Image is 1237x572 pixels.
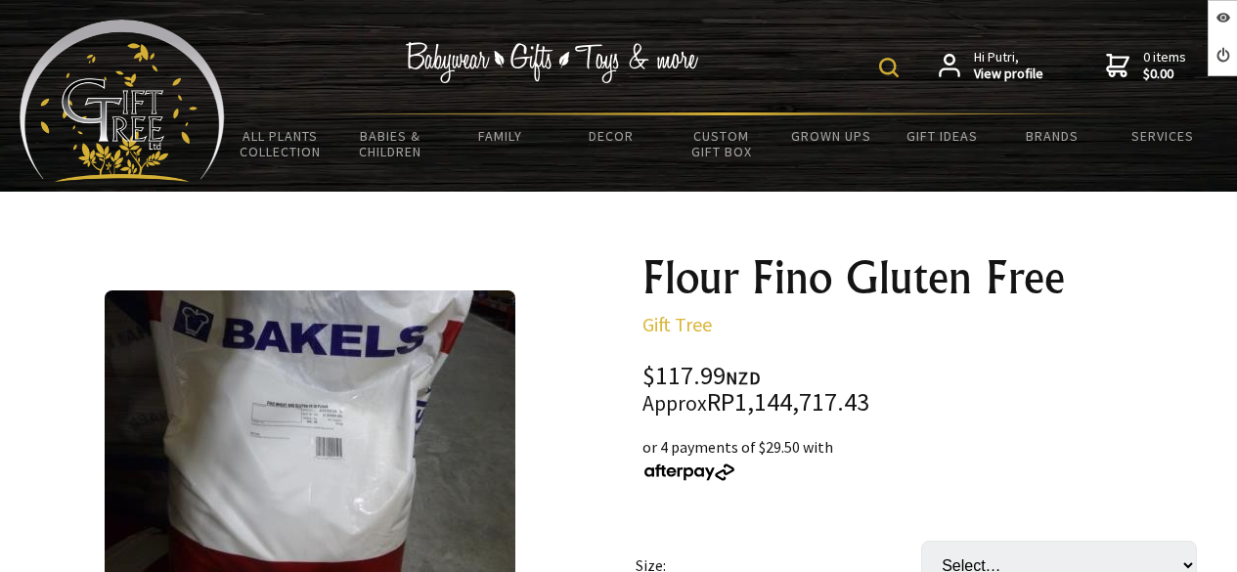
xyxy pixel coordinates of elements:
[996,115,1107,156] a: Brands
[1143,48,1186,83] span: 0 items
[406,42,699,83] img: Babywear - Gifts - Toys & more
[666,115,776,172] a: Custom Gift Box
[20,20,225,182] img: Babyware - Gifts - Toys and more...
[225,115,335,172] a: All Plants Collection
[974,49,1043,83] span: Hi Putri,
[446,115,556,156] a: Family
[887,115,997,156] a: Gift Ideas
[1106,49,1186,83] a: 0 items$0.00
[642,463,736,481] img: Afterpay
[642,364,1214,416] div: $117.99 RP1,144,717.43
[1143,66,1186,83] strong: $0.00
[642,254,1214,301] h1: Flour Fino Gluten Free
[974,66,1043,83] strong: View profile
[939,49,1043,83] a: Hi Putri,View profile
[776,115,887,156] a: Grown Ups
[555,115,666,156] a: Decor
[642,435,1214,482] div: or 4 payments of $29.50 with
[642,312,712,336] a: Gift Tree
[335,115,446,172] a: Babies & Children
[1107,115,1217,156] a: Services
[642,390,707,417] small: Approx
[726,367,761,389] span: NZD
[879,58,899,77] img: product search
